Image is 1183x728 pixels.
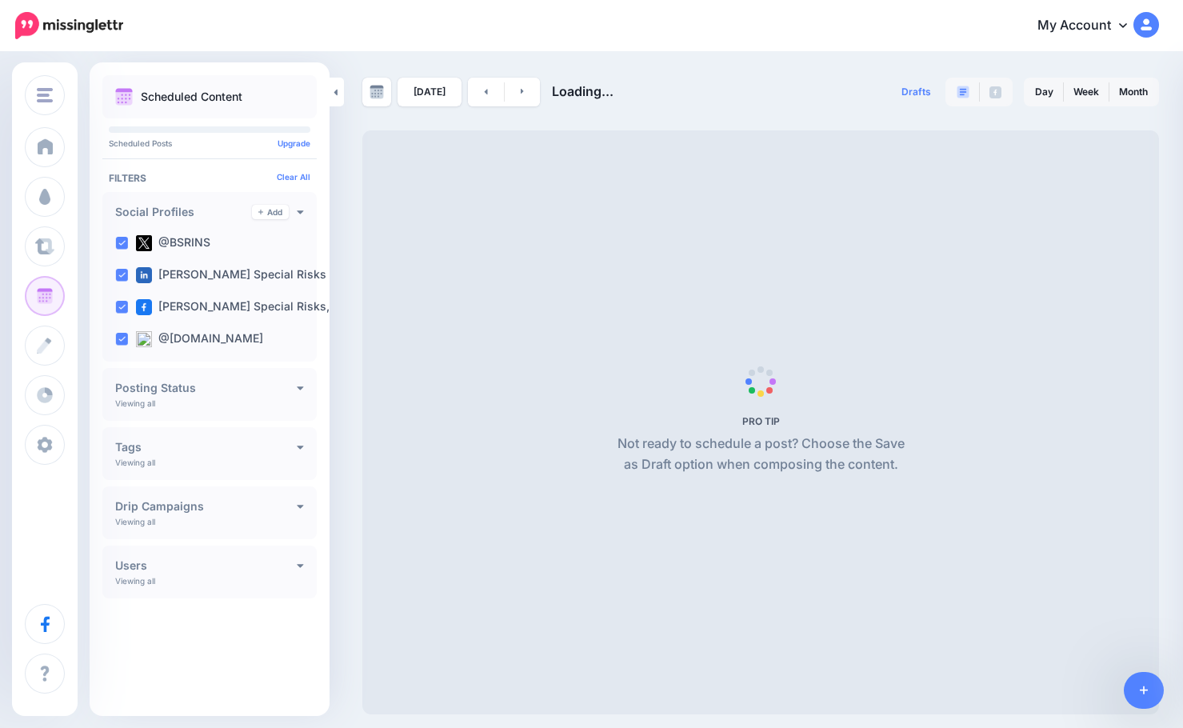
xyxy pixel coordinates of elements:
[115,458,155,467] p: Viewing all
[901,87,931,97] span: Drafts
[15,12,123,39] img: Missinglettr
[370,85,384,99] img: calendar-grey-darker.png
[115,442,297,453] h4: Tags
[1064,79,1109,105] a: Week
[957,86,969,98] img: paragraph-boxed.png
[115,88,133,106] img: calendar.png
[136,331,152,347] img: bluesky-square.png
[115,398,155,408] p: Viewing all
[115,382,297,394] h4: Posting Status
[277,172,310,182] a: Clear All
[398,78,462,106] a: [DATE]
[1109,79,1157,105] a: Month
[1025,79,1063,105] a: Day
[115,576,155,586] p: Viewing all
[115,517,155,526] p: Viewing all
[115,206,252,218] h4: Social Profiles
[136,331,263,347] label: @[DOMAIN_NAME]
[611,415,911,427] h5: PRO TIP
[136,267,344,283] label: [PERSON_NAME] Special Risks (…
[136,235,152,251] img: twitter-square.png
[892,78,941,106] a: Drafts
[611,434,911,475] p: Not ready to schedule a post? Choose the Save as Draft option when composing the content.
[136,299,343,315] label: [PERSON_NAME] Special Risks, …
[552,83,613,99] span: Loading...
[136,267,152,283] img: linkedin-square.png
[278,138,310,148] a: Upgrade
[252,205,289,219] a: Add
[136,235,210,251] label: @BSRINS
[109,172,310,184] h4: Filters
[1021,6,1159,46] a: My Account
[115,501,297,512] h4: Drip Campaigns
[37,88,53,102] img: menu.png
[141,91,242,102] p: Scheduled Content
[989,86,1001,98] img: facebook-grey-square.png
[109,139,310,147] p: Scheduled Posts
[136,299,152,315] img: facebook-square.png
[115,560,297,571] h4: Users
